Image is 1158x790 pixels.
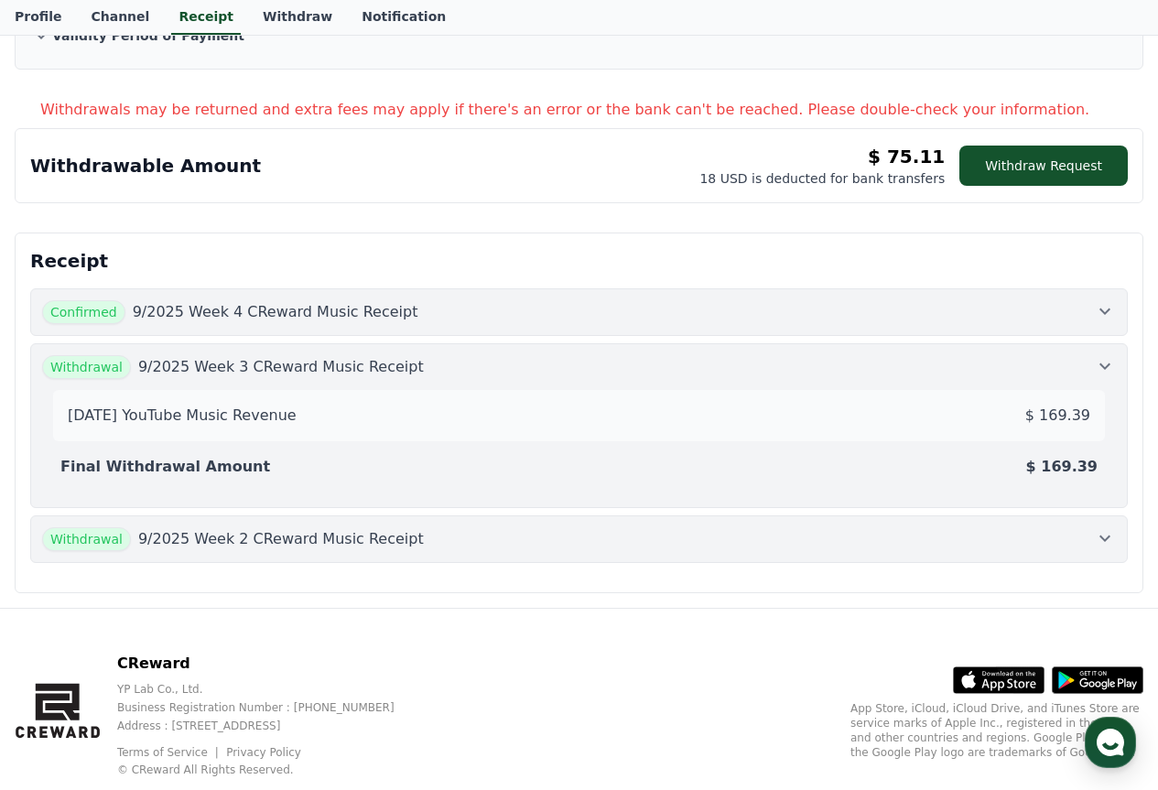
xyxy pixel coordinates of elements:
[1026,456,1098,478] p: $ 169.39
[117,653,424,675] p: CReward
[47,608,79,622] span: Home
[117,700,424,715] p: Business Registration Number : [PHONE_NUMBER]
[42,527,131,551] span: Withdrawal
[30,288,1128,336] button: Confirmed 9/2025 Week 4 CReward Music Receipt
[959,146,1128,186] button: Withdraw Request
[850,701,1143,760] p: App Store, iCloud, iCloud Drive, and iTunes Store are service marks of Apple Inc., registered in ...
[60,456,270,478] p: Final Withdrawal Amount
[117,746,222,759] a: Terms of Service
[133,301,418,323] p: 9/2025 Week 4 CReward Music Receipt
[52,27,244,45] p: Validity Period of Payment
[117,682,424,697] p: YP Lab Co., Ltd.
[121,580,236,626] a: Messages
[40,99,1143,121] p: Withdrawals may be returned and extra fees may apply if there's an error or the bank can't be rea...
[226,746,301,759] a: Privacy Policy
[30,17,1128,54] button: Validity Period of Payment
[271,608,316,622] span: Settings
[5,580,121,626] a: Home
[117,763,424,777] p: © CReward All Rights Reserved.
[42,300,125,324] span: Confirmed
[699,169,945,188] p: 18 USD is deducted for bank transfers
[236,580,352,626] a: Settings
[68,405,297,427] p: [DATE] YouTube Music Revenue
[30,343,1128,508] button: Withdrawal 9/2025 Week 3 CReward Music Receipt [DATE] YouTube Music Revenue $ 169.39 Final Withdr...
[117,719,424,733] p: Address : [STREET_ADDRESS]
[868,144,945,169] p: $ 75.11
[30,248,1128,274] p: Receipt
[138,528,424,550] p: 9/2025 Week 2 CReward Music Receipt
[152,609,206,623] span: Messages
[1025,405,1090,427] p: $ 169.39
[42,355,131,379] span: Withdrawal
[138,356,424,378] p: 9/2025 Week 3 CReward Music Receipt
[30,153,261,179] p: Withdrawable Amount
[30,515,1128,563] button: Withdrawal 9/2025 Week 2 CReward Music Receipt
